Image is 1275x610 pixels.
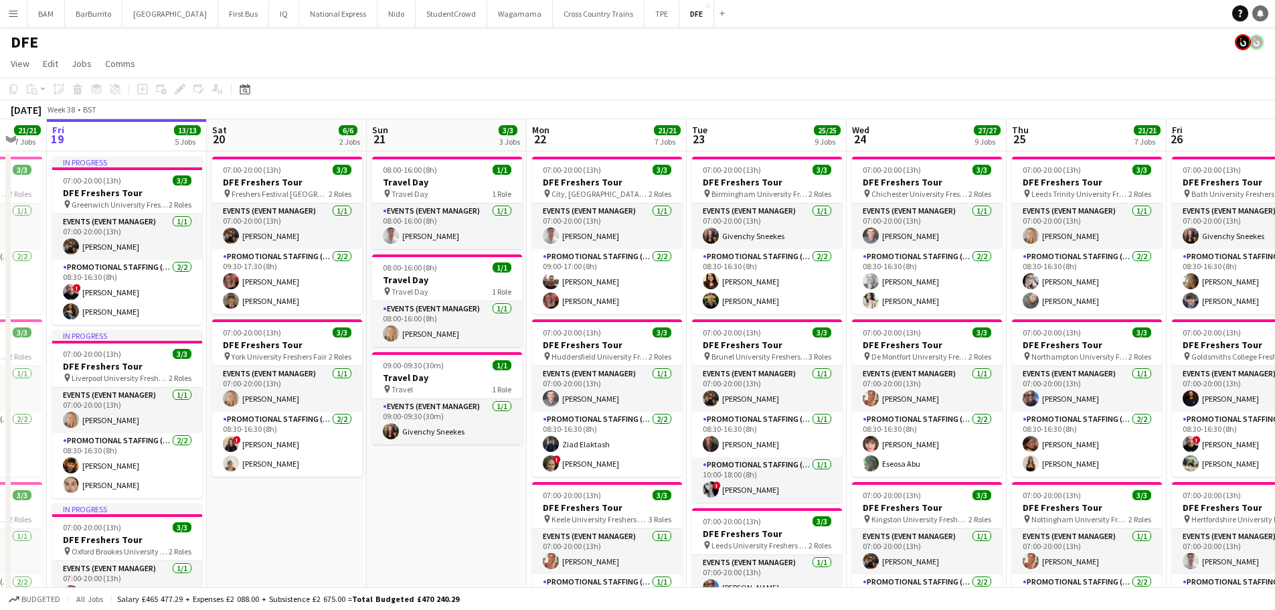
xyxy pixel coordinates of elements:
[532,157,682,314] div: 07:00-20:00 (13h)3/3DFE Freshers Tour City, [GEOGRAPHIC_DATA] Freshers Fair2 RolesEvents (Event M...
[52,157,202,167] div: In progress
[72,373,169,383] span: Liverpool University Freshers Fair
[63,522,121,532] span: 07:00-20:00 (13h)
[645,1,679,27] button: TPE
[692,339,842,351] h3: DFE Freshers Tour
[66,55,97,72] a: Jobs
[1172,124,1183,136] span: Fri
[212,176,362,188] h3: DFE Freshers Tour
[809,540,831,550] span: 2 Roles
[1010,131,1029,147] span: 25
[809,352,831,362] span: 3 Roles
[212,319,362,477] div: 07:00-20:00 (13h)3/3DFE Freshers Tour York University Freshers Fair2 RolesEvents (Event Manager)1...
[52,260,202,325] app-card-role: Promotional Staffing (Brand Ambassadors)2/208:30-16:30 (8h)![PERSON_NAME][PERSON_NAME]
[1128,352,1151,362] span: 2 Roles
[1023,165,1081,175] span: 07:00-20:00 (13h)
[1183,165,1241,175] span: 07:00-20:00 (13h)
[233,436,241,444] span: !
[551,189,649,199] span: City, [GEOGRAPHIC_DATA] Freshers Fair
[63,175,121,185] span: 07:00-20:00 (13h)
[871,352,968,362] span: De Montfort University Freshers Fair
[377,1,416,27] button: Nido
[974,125,1001,135] span: 27/27
[703,516,761,526] span: 07:00-20:00 (13h)
[52,534,202,546] h3: DFE Freshers Tour
[1023,327,1081,337] span: 07:00-20:00 (13h)
[383,262,437,273] span: 08:00-16:00 (8h)
[968,514,991,524] span: 2 Roles
[543,327,601,337] span: 07:00-20:00 (13h)
[692,124,707,136] span: Tue
[333,327,351,337] span: 3/3
[383,360,444,370] span: 09:00-09:30 (30m)
[52,561,202,607] app-card-role: Events (Event Manager)1/107:00-20:00 (13h)[PERSON_NAME]
[212,339,362,351] h3: DFE Freshers Tour
[212,157,362,314] div: 07:00-20:00 (13h)3/3DFE Freshers Tour Freshers Festival [GEOGRAPHIC_DATA]2 RolesEvents (Event Man...
[339,137,360,147] div: 2 Jobs
[212,124,227,136] span: Sat
[852,319,1002,477] div: 07:00-20:00 (13h)3/3DFE Freshers Tour De Montfort University Freshers Fair2 RolesEvents (Event Ma...
[1012,366,1162,412] app-card-role: Events (Event Manager)1/107:00-20:00 (13h)[PERSON_NAME]
[543,490,601,500] span: 07:00-20:00 (13h)
[1170,131,1183,147] span: 26
[532,176,682,188] h3: DFE Freshers Tour
[175,137,200,147] div: 5 Jobs
[72,200,169,210] span: Greenwich University Freshers Fair
[173,175,191,185] span: 3/3
[532,249,682,314] app-card-role: Promotional Staffing (Brand Ambassadors)2/209:00-17:00 (8h)[PERSON_NAME][PERSON_NAME]
[52,214,202,260] app-card-role: Events (Event Manager)1/107:00-20:00 (13h)[PERSON_NAME]
[416,1,487,27] button: StudentCrowd
[372,274,522,286] h3: Travel Day
[653,327,671,337] span: 3/3
[1012,319,1162,477] app-job-card: 07:00-20:00 (13h)3/3DFE Freshers Tour Northampton University Freshers Fair2 RolesEvents (Event Ma...
[13,327,31,337] span: 3/3
[223,327,281,337] span: 07:00-20:00 (13h)
[52,388,202,433] app-card-role: Events (Event Manager)1/107:00-20:00 (13h)[PERSON_NAME]
[370,131,388,147] span: 21
[72,546,169,556] span: Oxford Brookes University Freshers Fair
[173,349,191,359] span: 3/3
[703,165,761,175] span: 07:00-20:00 (13h)
[13,490,31,500] span: 3/3
[499,137,520,147] div: 3 Jobs
[711,189,809,199] span: Birmingham University Freshers Fair
[1012,412,1162,477] app-card-role: Promotional Staffing (Brand Ambassadors)2/208:30-16:30 (8h)[PERSON_NAME][PERSON_NAME]
[649,352,671,362] span: 2 Roles
[372,301,522,347] app-card-role: Events (Event Manager)1/108:00-16:00 (8h)[PERSON_NAME]
[711,352,809,362] span: Brunel University Freshers Fair
[968,189,991,199] span: 2 Roles
[232,352,327,362] span: York University Freshers Fair
[37,55,64,72] a: Edit
[703,327,761,337] span: 07:00-20:00 (13h)
[692,204,842,249] app-card-role: Events (Event Manager)1/107:00-20:00 (13h)Givenchy Sneekes
[333,165,351,175] span: 3/3
[329,352,351,362] span: 2 Roles
[532,529,682,575] app-card-role: Events (Event Manager)1/107:00-20:00 (13h)[PERSON_NAME]
[1128,514,1151,524] span: 2 Roles
[499,125,517,135] span: 3/3
[974,137,1000,147] div: 9 Jobs
[532,204,682,249] app-card-role: Events (Event Manager)1/107:00-20:00 (13h)[PERSON_NAME]
[223,165,281,175] span: 07:00-20:00 (13h)
[212,366,362,412] app-card-role: Events (Event Manager)1/107:00-20:00 (13h)[PERSON_NAME]
[392,384,413,394] span: Travel
[1012,124,1029,136] span: Thu
[852,502,1002,514] h3: DFE Freshers Tour
[52,330,202,498] app-job-card: In progress07:00-20:00 (13h)3/3DFE Freshers Tour Liverpool University Freshers Fair2 RolesEvents ...
[44,104,78,115] span: Week 38
[692,176,842,188] h3: DFE Freshers Tour
[11,32,38,52] h1: DFE
[1134,137,1160,147] div: 7 Jobs
[27,1,65,27] button: BAM
[863,327,921,337] span: 07:00-20:00 (13h)
[852,157,1002,314] app-job-card: 07:00-20:00 (13h)3/3DFE Freshers Tour Chichester University Freshers Fair2 RolesEvents (Event Man...
[1012,204,1162,249] app-card-role: Events (Event Manager)1/107:00-20:00 (13h)[PERSON_NAME]
[692,528,842,540] h3: DFE Freshers Tour
[83,104,96,115] div: BST
[809,189,831,199] span: 2 Roles
[654,125,681,135] span: 21/21
[972,490,991,500] span: 3/3
[1012,339,1162,351] h3: DFE Freshers Tour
